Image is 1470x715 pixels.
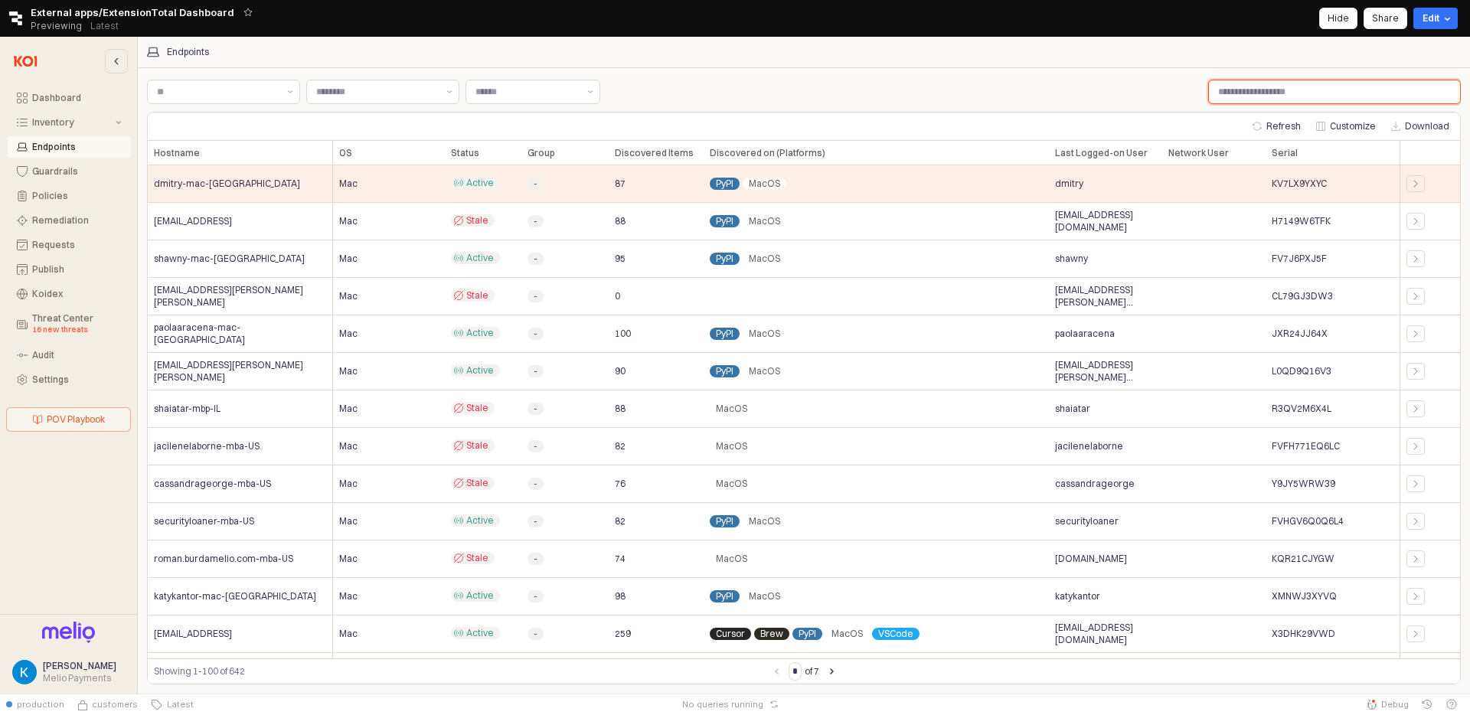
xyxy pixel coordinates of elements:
button: Threat Center [8,308,131,341]
span: Stale [466,439,488,452]
span: Active [466,627,494,639]
span: shawny-mac-[GEOGRAPHIC_DATA] [154,253,305,265]
span: cassandrageorge [1055,478,1135,490]
span: PyPI [716,215,733,227]
div: Requests [32,240,122,250]
span: [PERSON_NAME] [43,660,116,671]
span: MacOS [749,215,780,227]
span: Discovered on (Platforms) [710,147,825,159]
span: MacOS [749,590,780,602]
div: Inventory [32,117,113,128]
span: PyPI [716,178,733,190]
div: Guardrails [32,166,122,177]
span: shawny [1055,253,1088,265]
span: [EMAIL_ADDRESS][PERSON_NAME][PERSON_NAME] [154,284,326,309]
button: Guardrails [8,161,131,182]
span: Stale [466,402,488,414]
div: Dashboard [32,93,122,103]
button: Policies [8,185,131,207]
span: MacOS [716,440,747,452]
span: Mac [339,478,358,490]
span: production [17,698,64,710]
span: External apps/ExtensionTotal Dashboard [31,5,234,20]
span: Stale [466,214,488,227]
span: dmitry [1055,178,1083,190]
span: Mac [339,553,358,565]
span: 100 [615,328,631,340]
button: Next page [822,662,841,681]
span: Last Logged-on User [1055,147,1148,159]
span: - [534,478,537,490]
span: Mac [339,178,358,190]
span: 90 [615,365,626,377]
span: Mac [339,515,358,527]
span: - [534,515,537,527]
span: [EMAIL_ADDRESS][PERSON_NAME][PERSON_NAME] [154,359,326,384]
button: Settings [8,369,131,390]
div: Hide [1328,8,1349,28]
span: 74 [615,553,626,565]
span: Mac [339,440,358,452]
button: Inventory [8,112,131,133]
button: Help [1439,694,1464,715]
span: 0 [615,290,620,302]
span: Mac [339,253,358,265]
button: Edit [1413,8,1458,29]
button: Remediation [8,210,131,231]
span: FV7J6PXJ5F [1272,253,1327,265]
span: Mac [339,215,358,227]
span: [EMAIL_ADDRESS][PERSON_NAME][PERSON_NAME][DOMAIN_NAME] [1055,284,1156,309]
span: Mac [339,403,358,415]
span: KQR21CJYGW [1272,553,1334,565]
span: FVHGV6Q0Q6L4 [1272,515,1344,527]
span: [DOMAIN_NAME] [1055,553,1127,565]
div: Endpoints [167,47,209,57]
div: Settings [32,374,122,385]
div: Remediation [32,215,122,226]
p: Share [1372,12,1399,24]
span: VSCode [878,628,913,640]
button: Source Control [70,694,144,715]
div: Koidex [32,289,122,299]
button: Download [1385,117,1455,135]
span: Brew [760,628,783,640]
span: MacOS [716,478,747,490]
span: Mac [339,328,358,340]
button: Customize [1310,117,1382,135]
span: 87 [615,178,626,190]
div: Previewing Latest [31,15,127,37]
span: - [534,178,537,190]
span: Latest [162,698,194,710]
span: MacOS [749,365,780,377]
button: Share app [1364,8,1407,29]
span: CL79GJ3DW3 [1272,290,1333,302]
span: Hostname [154,147,200,159]
span: Cursor [716,628,745,640]
span: OS [339,147,352,159]
button: POV Playbook [6,407,131,432]
span: jacilenelaborne-mba-US [154,440,260,452]
span: [EMAIL_ADDRESS][DOMAIN_NAME] [1055,622,1156,646]
div: Endpoints [32,142,122,152]
span: 98 [615,590,626,602]
span: - [534,365,537,377]
span: H7149W6TFK [1272,215,1331,227]
button: Debug [1360,694,1415,715]
span: katykantor-mac-[GEOGRAPHIC_DATA] [154,590,316,602]
span: - [534,215,537,227]
span: FVFH771EQ6LC [1272,440,1340,452]
button: Latest [144,694,200,715]
span: [EMAIL_ADDRESS][PERSON_NAME][PERSON_NAME][DOMAIN_NAME] [1055,359,1156,384]
button: Hide app [1319,8,1357,29]
span: Network User [1168,147,1229,159]
span: 88 [615,403,626,415]
span: dmitry-mac-[GEOGRAPHIC_DATA] [154,178,300,190]
div: Publish [32,264,122,275]
span: Status [451,147,479,159]
span: MacOS [716,403,747,415]
span: [EMAIL_ADDRESS] [154,628,232,640]
button: Releases and History [82,15,127,37]
span: - [534,253,537,265]
button: Publish [8,259,131,280]
span: MacOS [831,628,863,640]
